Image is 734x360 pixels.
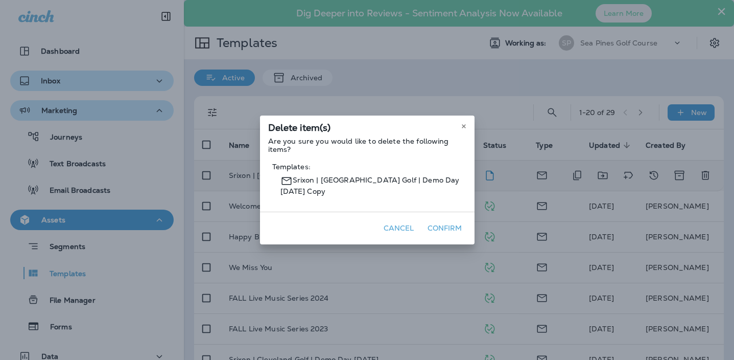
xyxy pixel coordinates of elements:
[423,220,466,236] button: Confirm
[272,171,462,199] span: Srixon | [GEOGRAPHIC_DATA] Golf | Demo Day [DATE] Copy
[272,163,462,171] span: Templates:
[380,220,418,236] button: Cancel
[268,137,466,153] p: Are you sure you would like to delete the following items?
[260,116,475,137] div: Delete item(s)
